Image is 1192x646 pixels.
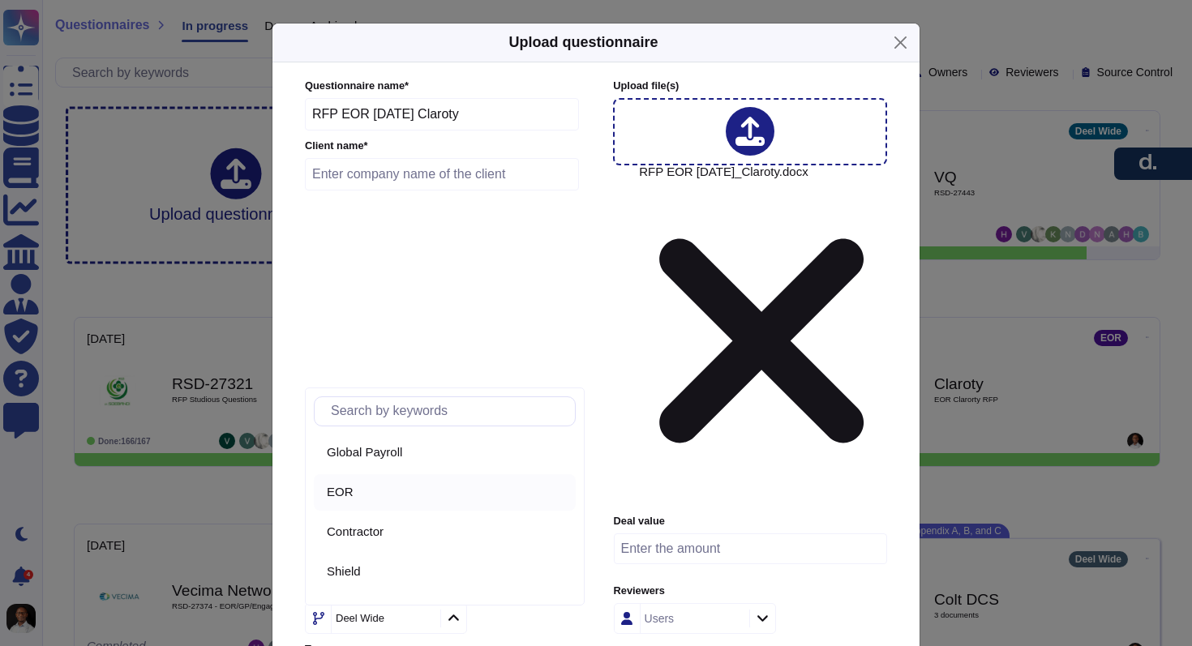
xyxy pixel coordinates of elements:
div: Contractor [327,524,569,539]
input: Enter the amount [614,533,887,564]
div: Shield [314,563,320,581]
span: Contractor [327,524,384,539]
label: Deal value [614,516,887,527]
h5: Upload questionnaire [508,32,658,53]
div: Users [645,613,675,624]
label: Client name [305,141,579,152]
span: RFP EOR [DATE]_Claroty.docx [639,165,885,504]
div: Deel Wide [336,613,384,623]
div: Shield [314,554,576,590]
div: Global Payroll [314,443,320,462]
input: Enter questionnaire name [305,98,579,130]
span: EOR [327,485,354,499]
div: EOR [314,474,576,511]
div: Contractor [314,514,576,550]
input: Search by keywords [323,397,575,426]
label: Reviewers [614,586,887,597]
div: Shield [327,564,569,579]
input: Enter company name of the client [305,158,579,190]
div: Global Payroll [314,434,576,471]
span: Upload file (s) [613,79,679,92]
div: EOR [314,483,320,502]
button: Close [888,30,913,55]
span: Shield [327,564,361,579]
div: Global Payroll [327,445,569,460]
span: Global Payroll [327,445,402,460]
label: Questionnaire name [305,81,579,92]
div: PEO [314,593,576,630]
div: EOR [327,485,569,499]
div: Contractor [314,523,320,541]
